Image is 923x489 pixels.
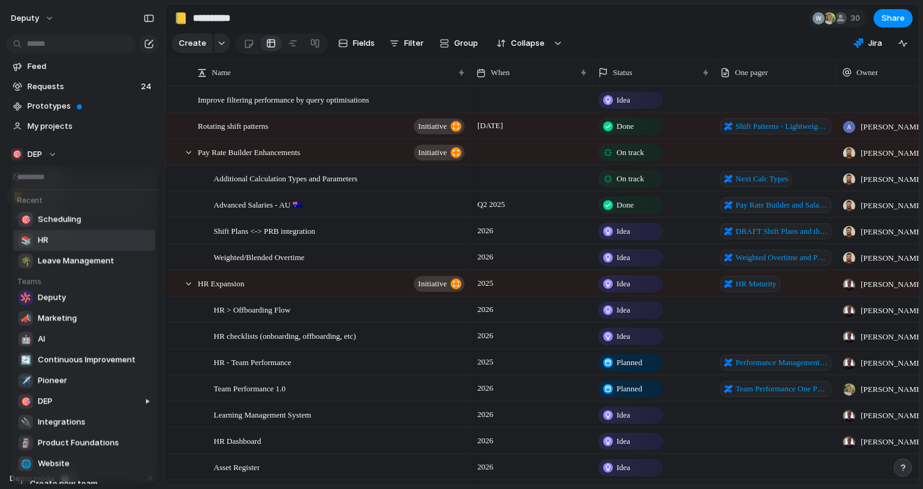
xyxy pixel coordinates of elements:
div: 🌴 [18,254,33,269]
div: 🎯 [18,394,33,409]
span: HR [38,234,48,247]
span: Scheduling [38,214,81,226]
span: Marketing [38,313,77,325]
div: 🗿 [18,436,33,451]
h5: Teams [13,272,159,288]
span: Leave Management [38,255,114,267]
div: 🌐 [18,457,33,471]
span: Deputy [38,292,66,304]
span: Website [38,458,70,470]
span: DEP [38,396,52,408]
div: 🎯 [18,212,33,227]
div: ✈️ [18,374,33,388]
div: 🤖 [18,332,33,347]
span: AI [38,333,45,346]
span: Continuous Improvement [38,354,136,366]
div: 📚 [18,233,33,248]
div: 🔌 [18,415,33,430]
h5: Recent [13,190,159,206]
div: 📣 [18,311,33,326]
span: Product Foundations [38,437,119,449]
span: Pioneer [38,375,67,387]
span: Integrations [38,416,85,429]
div: 🔄 [18,353,33,368]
